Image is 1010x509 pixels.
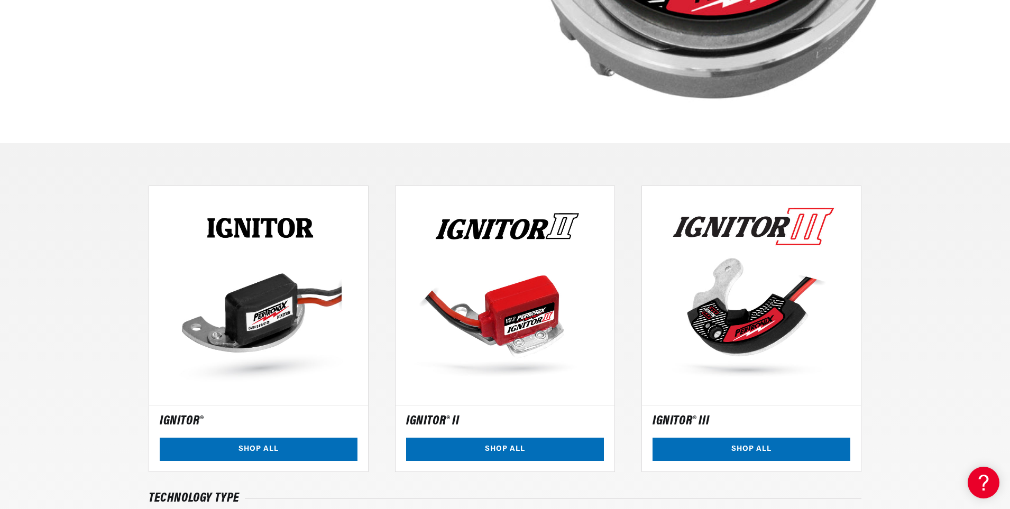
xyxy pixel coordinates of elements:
[653,438,850,461] a: SHOP ALL
[160,438,357,461] a: SHOP ALL
[653,416,709,427] h5: Ignitor® III
[160,416,204,427] h5: Ignitor®
[406,438,604,461] a: SHOP ALL
[149,493,240,504] h6: Technology type
[406,416,460,427] h5: Ignitor® II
